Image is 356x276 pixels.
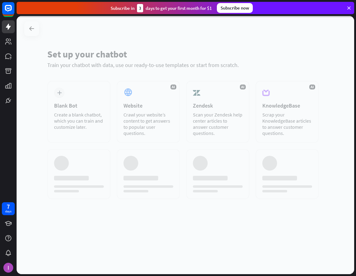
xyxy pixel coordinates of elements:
div: 3 [137,4,143,12]
div: 7 [7,204,10,209]
div: Subscribe now [217,3,253,13]
div: Subscribe in days to get your first month for $1 [111,4,212,12]
a: 7 days [2,202,15,215]
div: days [5,209,11,214]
